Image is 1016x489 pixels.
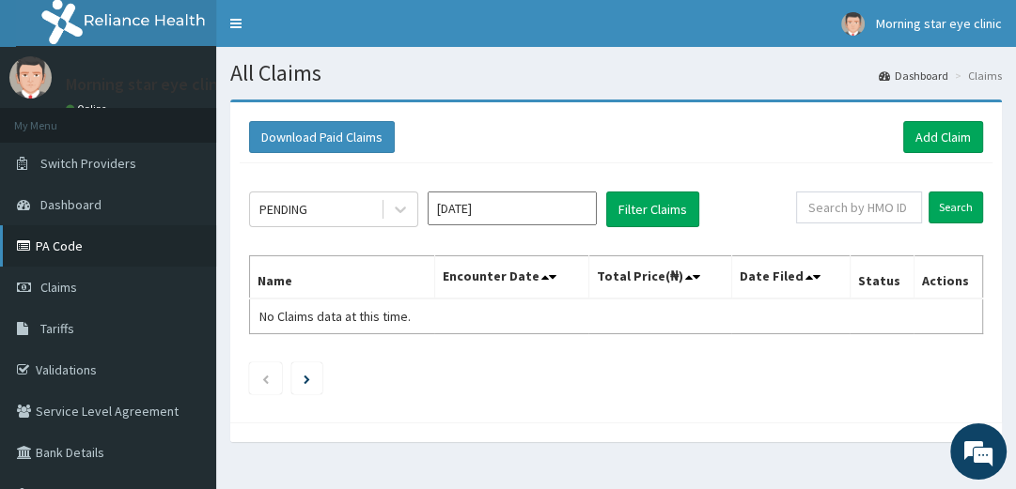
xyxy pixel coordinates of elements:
li: Claims [950,68,1002,84]
input: Select Month and Year [428,191,597,225]
img: User Image [9,56,52,99]
span: Claims [40,279,77,296]
a: Next page [304,370,310,387]
input: Search [929,191,983,223]
a: Previous page [261,370,270,387]
th: Total Price(₦) [588,256,731,299]
th: Date Filed [731,256,850,299]
th: Status [850,256,914,299]
button: Filter Claims [606,191,699,227]
th: Encounter Date [434,256,588,299]
span: Switch Providers [40,155,136,172]
button: Download Paid Claims [249,121,395,153]
span: Morning star eye clinic [876,15,1002,32]
span: Tariffs [40,320,74,337]
th: Name [250,256,435,299]
h1: All Claims [230,61,1002,85]
span: No Claims data at this time. [259,308,411,325]
th: Actions [914,256,982,299]
a: Dashboard [879,68,948,84]
a: Online [66,102,111,115]
img: User Image [841,12,865,36]
input: Search by HMO ID [796,191,922,223]
a: Add Claim [903,121,983,153]
div: PENDING [259,200,307,219]
span: Dashboard [40,196,102,213]
p: Morning star eye clinic [66,76,230,93]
